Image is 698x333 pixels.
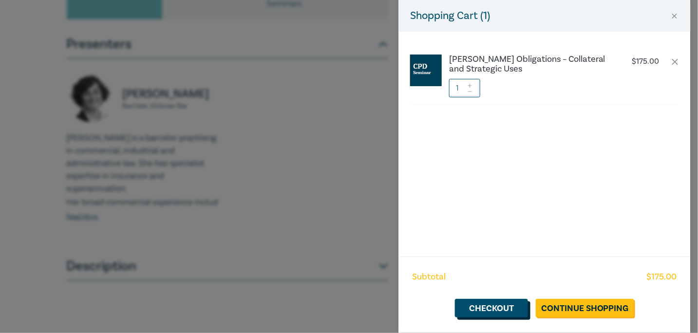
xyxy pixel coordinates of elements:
input: 1 [449,79,480,97]
h5: Shopping Cart ( 1 ) [410,8,490,24]
img: CPD%20Seminar.jpg [410,55,442,86]
p: $ 175.00 [632,57,660,66]
a: Checkout [455,299,528,317]
span: $ 175.00 [647,271,677,283]
a: Continue Shopping [536,299,634,317]
a: [PERSON_NAME] Obligations – Collateral and Strategic Uses [449,55,611,74]
span: Subtotal [412,271,446,283]
button: Close [670,12,679,20]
